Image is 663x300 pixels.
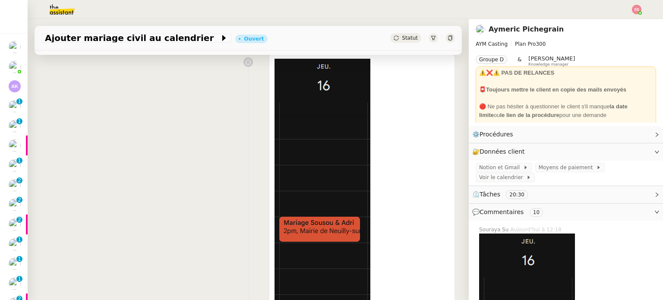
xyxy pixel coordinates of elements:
[18,217,21,224] p: 2
[9,139,21,152] img: users%2FXPWOVq8PDVf5nBVhDcXguS2COHE3%2Favatar%2F3f89dc26-16aa-490f-9632-b2fdcfc735a1
[16,237,22,243] nz-badge-sup: 1
[479,85,653,94] div: 📮
[479,103,628,118] strong: la date limite
[536,41,546,47] span: 300
[16,98,22,104] nz-badge-sup: 1
[489,25,564,33] a: Aymeric Pichegrain
[530,208,543,217] nz-tag: 10
[510,226,563,234] span: Aujourd’hui à 12:18
[9,120,21,132] img: users%2FC9SBsJ0duuaSgpQFj5LgoEX8n0o2%2Favatar%2Fec9d51b8-9413-4189-adfb-7be4d8c96a3c
[16,217,22,223] nz-badge-sup: 2
[18,197,21,205] p: 2
[528,62,568,67] span: Knowledge manager
[479,226,510,234] span: Souraya Su
[16,177,22,183] nz-badge-sup: 2
[18,118,21,126] p: 1
[479,102,653,119] div: 🔴 Ne pas hésiter à questionner le client s'il manque ou pour une demande
[476,25,485,34] img: users%2F1PNv5soDtMeKgnH5onPMHqwjzQn1%2Favatar%2Fd0f44614-3c2d-49b8-95e9-0356969fcfd1
[480,208,524,215] span: Commentaires
[479,163,523,172] span: Notion et Gmail
[9,100,21,112] img: users%2FC9SBsJ0duuaSgpQFj5LgoEX8n0o2%2Favatar%2Fec9d51b8-9413-4189-adfb-7be4d8c96a3c
[9,80,21,92] img: svg
[18,98,21,106] p: 1
[480,191,500,198] span: Tâches
[476,41,508,47] span: AYM Casting
[500,112,559,118] strong: le lien de la procédure
[479,69,554,76] strong: ⚠️❌⚠️ PAS DE RELANCES
[518,55,521,66] span: &
[18,158,21,165] p: 1
[479,173,526,182] span: Voir le calendrier
[9,61,21,73] img: users%2FoFdbodQ3TgNoWt9kP3GXAs5oaCq1%2Favatar%2Fprofile-pic.png
[9,258,21,270] img: users%2FC9SBsJ0duuaSgpQFj5LgoEX8n0o2%2Favatar%2Fec9d51b8-9413-4189-adfb-7be4d8c96a3c
[16,256,22,262] nz-badge-sup: 1
[16,118,22,124] nz-badge-sup: 1
[16,197,22,203] nz-badge-sup: 2
[9,41,21,53] img: users%2FW4OQjB9BRtYK2an7yusO0WsYLsD3%2Favatar%2F28027066-518b-424c-8476-65f2e549ac29
[528,55,575,66] app-user-label: Knowledge manager
[244,36,264,41] div: Ouvert
[9,278,21,290] img: users%2FC9SBsJ0duuaSgpQFj5LgoEX8n0o2%2Favatar%2Fec9d51b8-9413-4189-adfb-7be4d8c96a3c
[472,208,546,215] span: 💬
[472,191,535,198] span: ⏲️
[9,159,21,171] img: users%2FC9SBsJ0duuaSgpQFj5LgoEX8n0o2%2Favatar%2Fec9d51b8-9413-4189-adfb-7be4d8c96a3c
[472,147,528,157] span: 🔐
[9,218,21,231] img: users%2F46RNfGZssKS3YGebMrdLHtJHOuF3%2Favatar%2Fff04255a-ec41-4b0f-8542-b0a8ff14a67a
[16,276,22,282] nz-badge-sup: 1
[506,190,528,199] nz-tag: 20:30
[515,41,536,47] span: Plan Pro
[469,143,663,160] div: 🔐Données client
[18,177,21,185] p: 2
[16,158,22,164] nz-badge-sup: 1
[480,148,525,155] span: Données client
[476,55,507,64] nz-tag: Groupe D
[469,204,663,221] div: 💬Commentaires 10
[9,179,21,191] img: users%2FCk7ZD5ubFNWivK6gJdIkoi2SB5d2%2Favatar%2F3f84dbb7-4157-4842-a987-fca65a8b7a9a
[539,163,596,172] span: Moyens de paiement
[472,129,517,139] span: ⚙️
[469,126,663,143] div: ⚙️Procédures
[9,199,21,211] img: users%2F46RNfGZssKS3YGebMrdLHtJHOuF3%2Favatar%2Fff04255a-ec41-4b0f-8542-b0a8ff14a67a
[486,86,626,93] strong: Toujours mettre le client en copie des mails envoyés
[18,256,21,264] p: 1
[18,237,21,244] p: 1
[402,35,418,41] span: Statut
[9,238,21,250] img: users%2FC9SBsJ0duuaSgpQFj5LgoEX8n0o2%2Favatar%2Fec9d51b8-9413-4189-adfb-7be4d8c96a3c
[528,55,575,62] span: [PERSON_NAME]
[469,186,663,203] div: ⏲️Tâches 20:30
[480,131,513,138] span: Procédures
[632,5,641,14] img: svg
[18,276,21,284] p: 1
[45,34,220,42] span: Ajouter mariage civil au calendrier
